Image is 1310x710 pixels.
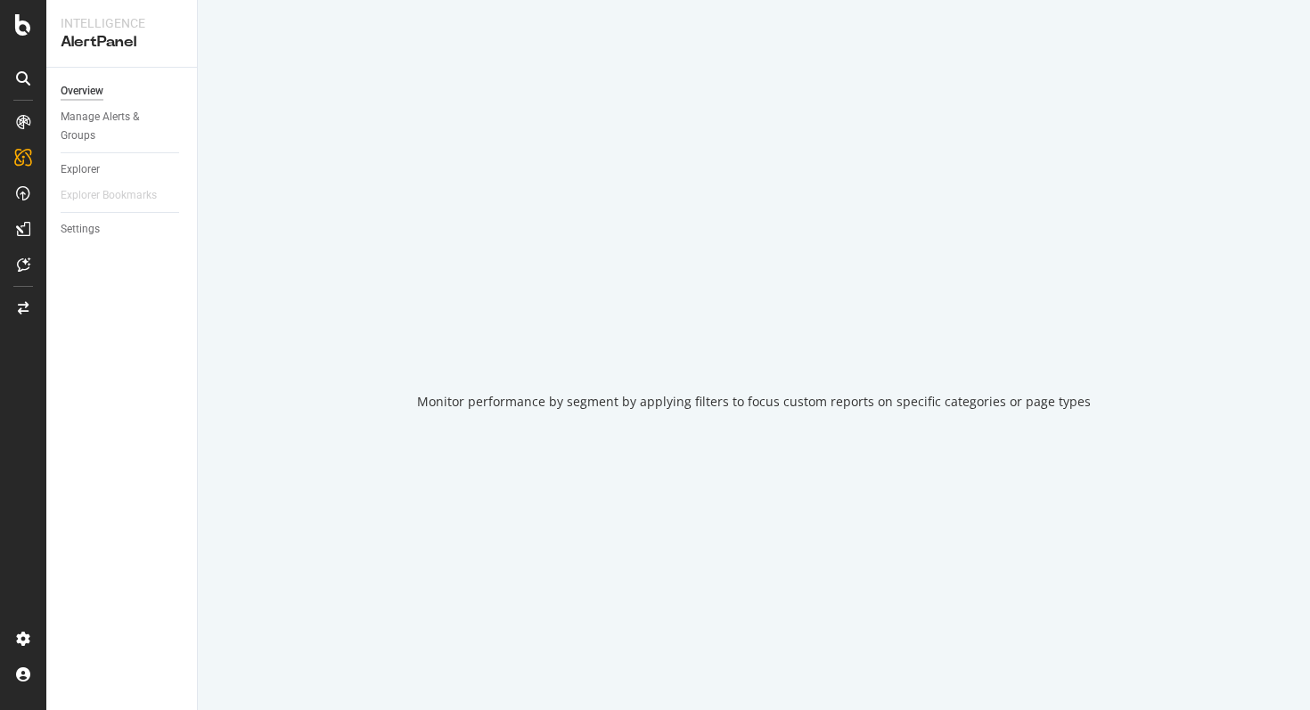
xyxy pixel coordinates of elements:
div: Explorer Bookmarks [61,186,157,205]
div: animation [690,300,818,364]
a: Manage Alerts & Groups [61,108,184,145]
a: Settings [61,220,184,239]
div: Manage Alerts & Groups [61,108,168,145]
div: AlertPanel [61,32,183,53]
div: Intelligence [61,14,183,32]
a: Explorer [61,160,184,179]
div: Monitor performance by segment by applying filters to focus custom reports on specific categories... [417,393,1091,411]
div: Overview [61,82,103,101]
div: Explorer [61,160,100,179]
a: Explorer Bookmarks [61,186,175,205]
div: Settings [61,220,100,239]
a: Overview [61,82,184,101]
